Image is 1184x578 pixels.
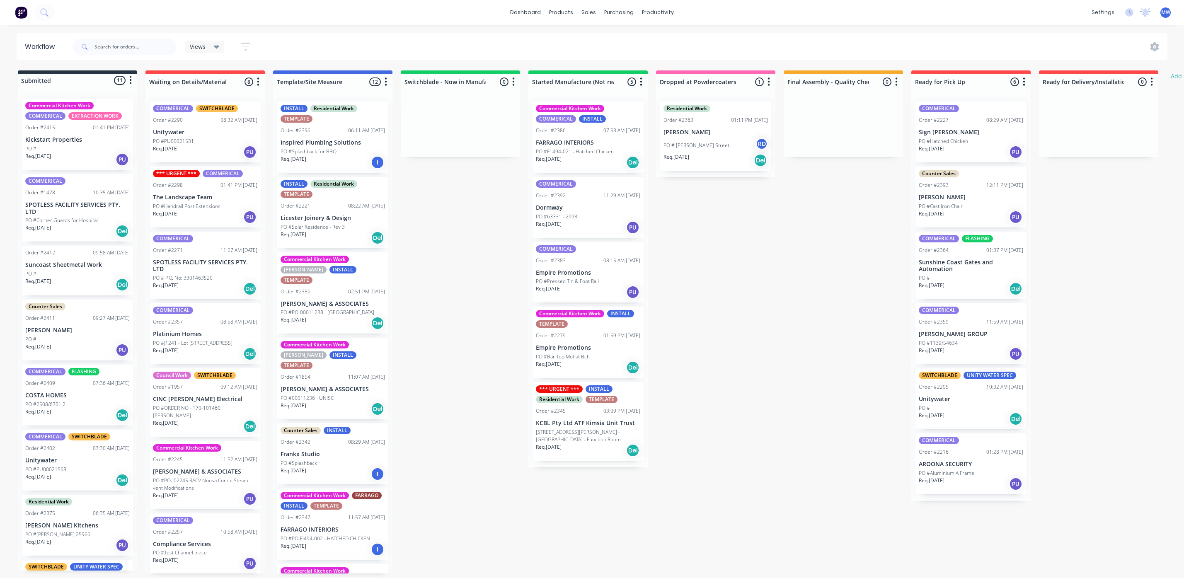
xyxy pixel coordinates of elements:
[25,42,59,52] div: Workflow
[919,339,958,347] p: PO #1139/54634
[116,409,129,422] div: Del
[663,129,768,136] p: [PERSON_NAME]
[116,343,129,357] div: PU
[25,249,55,256] div: Order #2412
[536,353,590,360] p: PO #Bar Top Moffat Bch
[536,180,576,188] div: COMMERICAL
[277,177,388,248] div: INSTALLResidential WorkTEMPLATEOrder #222108:22 AM [DATE]Licester Joinery & DesignPO #Solar Resid...
[663,153,689,161] p: Req. [DATE]
[22,174,133,242] div: COMMERICALOrder #147810:35 AM [DATE]SPOTLESS FACILITY SERVICES PTY. LTDPO #Corner Guards for Hosp...
[915,433,1027,494] div: COMMERICALOrder #221601:28 PM [DATE]AROONA SECURITYPO #Aluminium A FrameReq.[DATE]PU
[153,307,193,314] div: COMMERICAL
[153,556,179,564] p: Req. [DATE]
[915,368,1027,429] div: SWITCHBLADEUNITY WATER SPECOrder #229510:32 AM [DATE]UnitywaterPO #Req.[DATE]Del
[1009,412,1022,426] div: Del
[919,247,949,254] div: Order #2364
[25,457,130,464] p: Unitywater
[281,215,385,222] p: Licester Joinery & Design
[919,477,944,484] p: Req. [DATE]
[919,437,959,444] div: COMMERICAL
[220,528,257,536] div: 10:58 AM [DATE]
[919,318,949,326] div: Order #2359
[277,338,388,419] div: Commercial Kitchen Work[PERSON_NAME]INSTALLTEMPLATEOrder #185411:07 AM [DATE][PERSON_NAME] & ASSO...
[536,285,562,293] p: Req. [DATE]
[919,116,949,124] div: Order #2227
[919,448,949,456] div: Order #2216
[536,220,562,228] p: Req. [DATE]
[281,526,385,533] p: FARRAGO INTERIORS
[277,102,388,173] div: INSTALLResidential WorkTEMPLATEOrder #239606:11 AM [DATE]Inspired Plumbing SolutionsPO #Splashbac...
[919,307,959,314] div: COMMERICAL
[919,145,944,152] p: Req. [DATE]
[150,102,261,162] div: COMMERICALSWITCHBLADEOrder #229008:32 AM [DATE]UnitywaterPO #PU00021531Req.[DATE]PU
[243,557,257,570] div: PU
[281,341,349,348] div: Commercial Kitchen Work
[1009,145,1022,159] div: PU
[153,145,179,152] p: Req. [DATE]
[25,522,130,529] p: [PERSON_NAME] Kitchens
[919,181,949,189] div: Order #2393
[281,459,317,467] p: PO #Splashback
[25,327,130,334] p: [PERSON_NAME]
[22,246,133,295] div: Order #241209:58 AM [DATE]Suncoast Sheetmetal WorkPO #Req.[DATE]Del
[348,514,385,521] div: 11:57 AM [DATE]
[919,138,968,145] p: PO #Hatched Chicken
[281,300,385,307] p: [PERSON_NAME] & ASSOCIATES
[25,270,36,278] p: PO #
[919,105,959,112] div: COMMERICAL
[533,177,644,238] div: COMMERICALOrder #239211:29 AM [DATE]DormwayPO #63331 - 2993Req.[DATE]PU
[277,489,388,560] div: Commercial Kitchen WorkFARRAGOINSTALLTEMPLATEOrder #234711:57 AM [DATE]FARRAGO INTERIORSPO #PO-FI...
[93,314,130,322] div: 09:27 AM [DATE]
[536,257,566,264] div: Order #2383
[281,467,306,474] p: Req. [DATE]
[153,404,257,419] p: PO #ORDER NO - 170-101460 [PERSON_NAME]
[986,448,1023,456] div: 01:28 PM [DATE]
[1161,9,1170,16] span: MW
[93,510,130,517] div: 06:35 AM [DATE]
[153,138,194,145] p: PO #PU00021531
[220,456,257,463] div: 11:52 AM [DATE]
[153,318,183,326] div: Order #2357
[731,116,768,124] div: 01:11 PM [DATE]
[919,259,1023,273] p: Sunshine Coast Gates and Automation
[25,343,51,351] p: Req. [DATE]
[281,115,312,123] div: TEMPLATE
[919,203,963,210] p: PO #Cast Iron Chair
[281,438,310,446] div: Order #2342
[243,145,257,159] div: PU
[25,314,55,322] div: Order #2411
[281,362,312,369] div: TEMPLATE
[70,563,123,571] div: UNITY WATER SPEC
[68,368,99,375] div: FLASHING
[281,542,306,550] p: Req. [DATE]
[536,420,640,427] p: KCBL Pty Ltd ATF Kimsia Unit Trust
[153,116,183,124] div: Order #2290
[153,541,257,548] p: Compliance Services
[536,310,604,317] div: Commercial Kitchen Work
[281,451,385,458] p: Frankx Studio
[190,42,206,51] span: Views
[220,247,257,254] div: 11:57 AM [DATE]
[348,127,385,134] div: 06:11 AM [DATE]
[153,456,183,463] div: Order #2245
[281,402,306,409] p: Req. [DATE]
[281,139,385,146] p: Inspired Plumbing Solutions
[153,492,179,499] p: Req. [DATE]
[25,433,65,440] div: COMMERICAL
[25,466,66,473] p: PO #PU00021568
[536,443,562,451] p: Req. [DATE]
[919,372,961,379] div: SWITCHBLADE
[153,419,179,427] p: Req. [DATE]
[25,392,130,399] p: COSTA HOMES
[25,380,55,387] div: Order #2409
[919,129,1023,136] p: Sign [PERSON_NAME]
[153,339,232,347] p: PO #J1241 - Lot [STREET_ADDRESS]
[626,221,639,234] div: PU
[153,549,207,556] p: PO #Test Channel piece
[116,539,129,552] div: PU
[536,148,614,155] p: PO #F1494-021 - Hatched Chicken
[603,332,640,339] div: 01:59 PM [DATE]
[919,210,944,218] p: Req. [DATE]
[153,331,257,338] p: Platinium Homes
[116,278,129,291] div: Del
